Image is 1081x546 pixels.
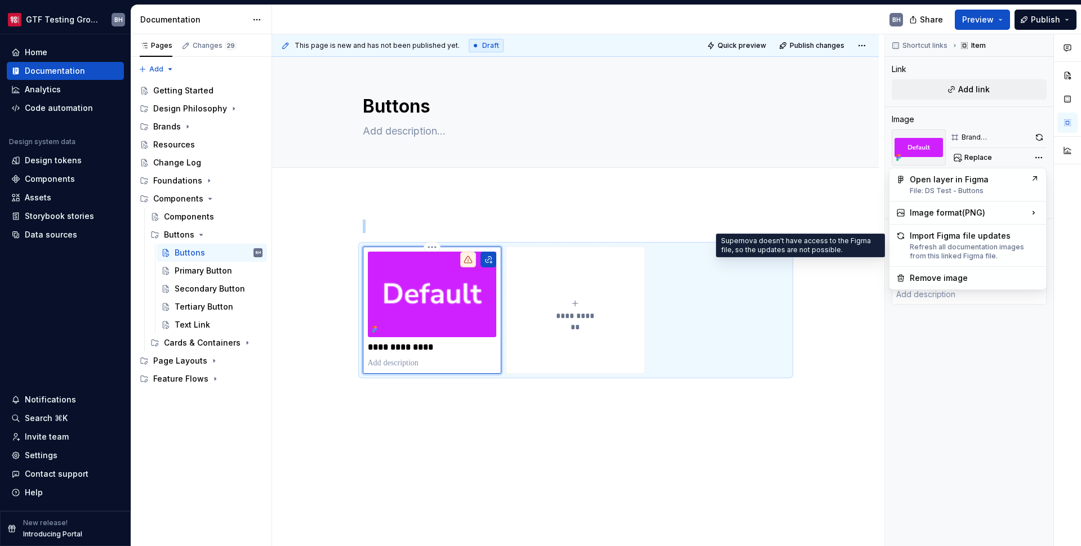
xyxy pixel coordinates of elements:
[910,272,1039,284] div: Remove image
[910,243,1039,261] div: Refresh all documentation images from this linked Figma file.
[910,230,1039,261] div: Import Figma file updates
[892,204,1044,222] div: Image format ( PNG )
[910,174,1026,195] div: Open layer in Figma
[910,186,1026,195] div: File: DS Test - Buttons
